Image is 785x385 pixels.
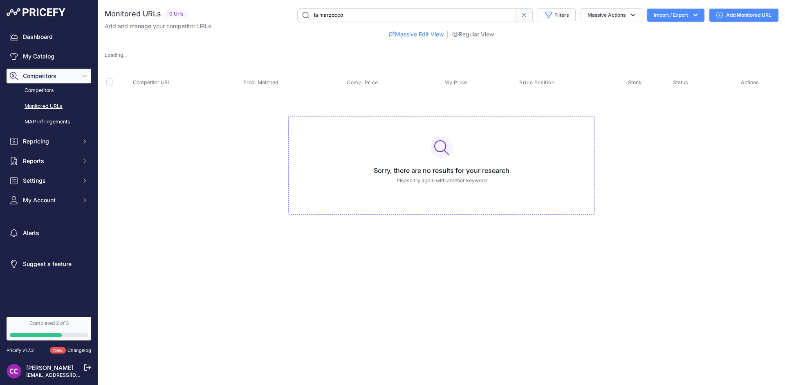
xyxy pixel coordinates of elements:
[23,72,76,80] span: Competitors
[389,30,444,38] a: Massive Edit View
[7,257,91,271] a: Suggest a feature
[23,157,76,165] span: Reports
[105,22,211,30] p: Add and manage your competitor URLs
[23,137,76,145] span: Repricing
[7,317,91,340] a: Completed 2 of 3
[297,8,516,22] input: Search
[628,79,641,85] span: Stock
[444,79,467,86] span: My Price
[7,29,91,307] nav: Sidebar
[7,154,91,168] button: Reports
[709,9,778,22] a: Add Monitored URL
[50,347,66,354] span: New
[7,29,91,44] a: Dashboard
[673,79,688,85] span: Status
[7,347,34,354] div: Pricefy v1.7.2
[295,166,588,175] h3: Sorry, there are no results for your research
[447,30,449,38] span: |
[123,52,127,58] span: ...
[519,79,554,86] span: Price Position
[7,99,91,114] a: Monitored URLs
[243,79,278,85] span: Prod. Matched
[347,79,378,86] span: Comp. Price
[444,79,469,86] button: My Price
[7,193,91,208] button: My Account
[452,30,494,38] a: Regular View
[105,8,161,20] h2: Monitored URLs
[26,364,73,371] a: [PERSON_NAME]
[538,8,576,22] button: Filters
[10,320,88,327] div: Completed 2 of 3
[7,173,91,188] button: Settings
[7,115,91,129] a: MAP infringements
[164,9,188,19] span: 0 Urls
[741,79,759,85] span: Actions
[7,49,91,64] a: My Catalog
[23,196,76,204] span: My Account
[133,79,170,85] span: Competitor URL
[26,372,112,378] a: [EMAIL_ADDRESS][DOMAIN_NAME]
[7,134,91,149] button: Repricing
[7,83,91,98] a: Competitors
[347,79,380,86] button: Comp. Price
[7,69,91,83] button: Competitors
[67,347,91,353] a: Changelog
[7,8,65,16] img: Pricefy Logo
[647,9,704,22] button: Import / Export
[295,177,588,185] p: Please try again with another keyword
[105,52,127,58] span: Loading
[581,8,642,22] button: Massive Actions
[23,177,76,185] span: Settings
[519,79,556,86] button: Price Position
[7,226,91,240] a: Alerts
